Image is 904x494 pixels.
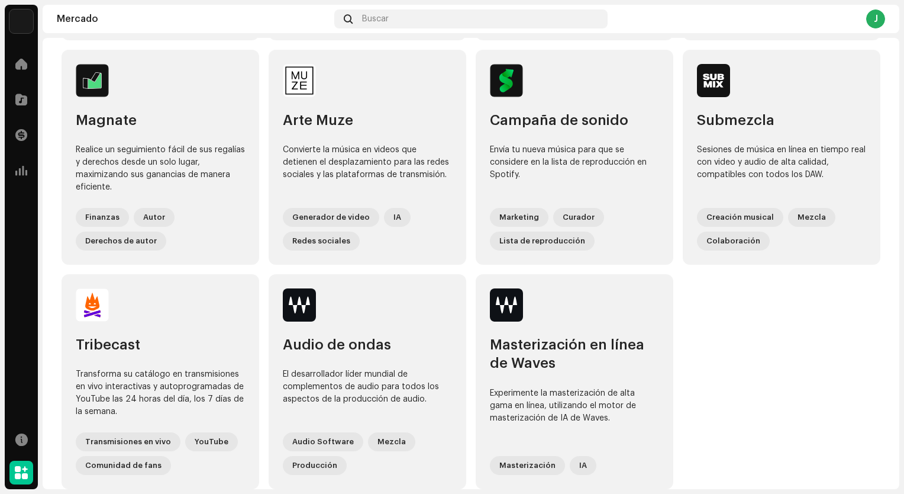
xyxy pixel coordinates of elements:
[697,111,866,130] div: Submezcla
[283,111,452,130] div: Arte Muze
[490,336,659,373] div: Masterización en línea de Waves
[76,208,129,227] div: Finanzas
[866,9,885,28] div: J
[490,288,523,322] img: 20a05f98-94d1-4337-b8f1-88de39a635b4
[362,14,389,24] span: Buscar
[553,208,604,227] div: Curador
[570,456,596,475] div: IA
[185,432,238,451] div: YouTube
[490,64,523,97] img: f6bbf7fb-1a84-49c4-ab47-0dc55801bd65
[283,64,316,97] img: 70660b44-c646-4460-ae8f-61ae6fc98b65
[490,208,548,227] div: Marketing
[283,456,347,475] div: Producción
[283,208,379,227] div: Generador de video
[697,64,730,97] img: b9de4340-9125-4629-bc9f-1d5712c7440d
[283,232,360,251] div: Redes sociales
[76,456,171,475] div: Comunidad de fans
[76,111,245,130] div: Magnate
[490,456,565,475] div: Masterización
[697,208,783,227] div: Creación musical
[76,232,166,251] div: Derechos de autor
[384,208,411,227] div: IA
[283,368,452,418] div: El desarrollador líder mundial de complementos de audio para todos los aspectos de la producción ...
[697,232,770,251] div: Colaboración
[57,14,330,24] div: Mercado
[76,288,109,322] img: cfbc16e8-65cb-42ba-9d5b-6f621082e3e6
[283,336,452,354] div: Audio de ondas
[697,144,866,194] div: Sesiones de música en línea en tiempo real con video y audio de alta calidad, compatibles con tod...
[490,232,595,251] div: Lista de reproducción
[283,432,363,451] div: Audio Software
[76,64,109,97] img: e31f89c7-56d3-452a-a576-703bf0380ad5
[368,432,415,451] div: Mezcla
[76,432,180,451] div: Transmisiones en vivo
[283,288,316,322] img: 2edc38f6-ddf5-440e-afe4-c31f39d80616
[76,336,245,354] div: Tribecast
[283,144,452,194] div: Convierte la música en videos que detienen el desplazamiento para las redes sociales y las plataf...
[788,208,835,227] div: Mezcla
[76,368,245,418] div: Transforma su catálogo en transmisiones en vivo interactivas y autoprogramadas de YouTube las 24 ...
[490,144,659,194] div: Envía tu nueva música para que se considere en la lista de reproducción en Spotify.
[490,387,659,442] div: Experimente la masterización de alta gama en línea, utilizando el motor de masterización de IA de...
[76,144,245,194] div: Realice un seguimiento fácil de sus regalías y derechos desde un solo lugar, maximizando sus gana...
[134,208,175,227] div: Autor
[9,9,33,33] img: 4d5a508c-c80f-4d99-b7fb-82554657661d
[490,111,659,130] div: Campaña de sonido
